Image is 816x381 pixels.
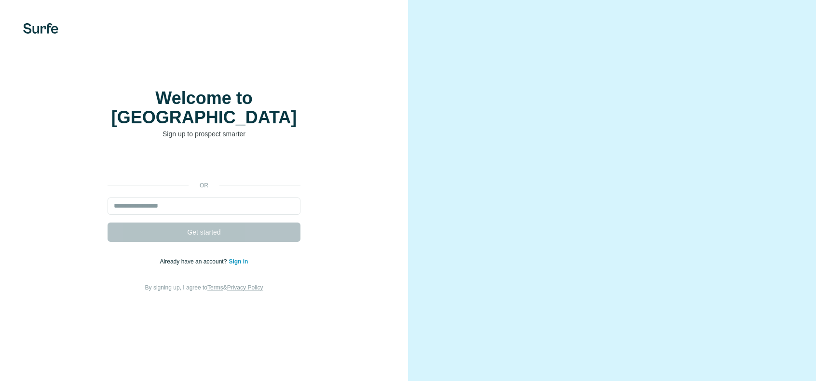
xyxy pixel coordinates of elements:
[108,89,300,127] h1: Welcome to [GEOGRAPHIC_DATA]
[145,284,263,291] span: By signing up, I agree to &
[189,181,219,190] p: or
[23,23,58,34] img: Surfe's logo
[207,284,223,291] a: Terms
[160,258,229,265] span: Already have an account?
[227,284,263,291] a: Privacy Policy
[229,258,248,265] a: Sign in
[108,129,300,139] p: Sign up to prospect smarter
